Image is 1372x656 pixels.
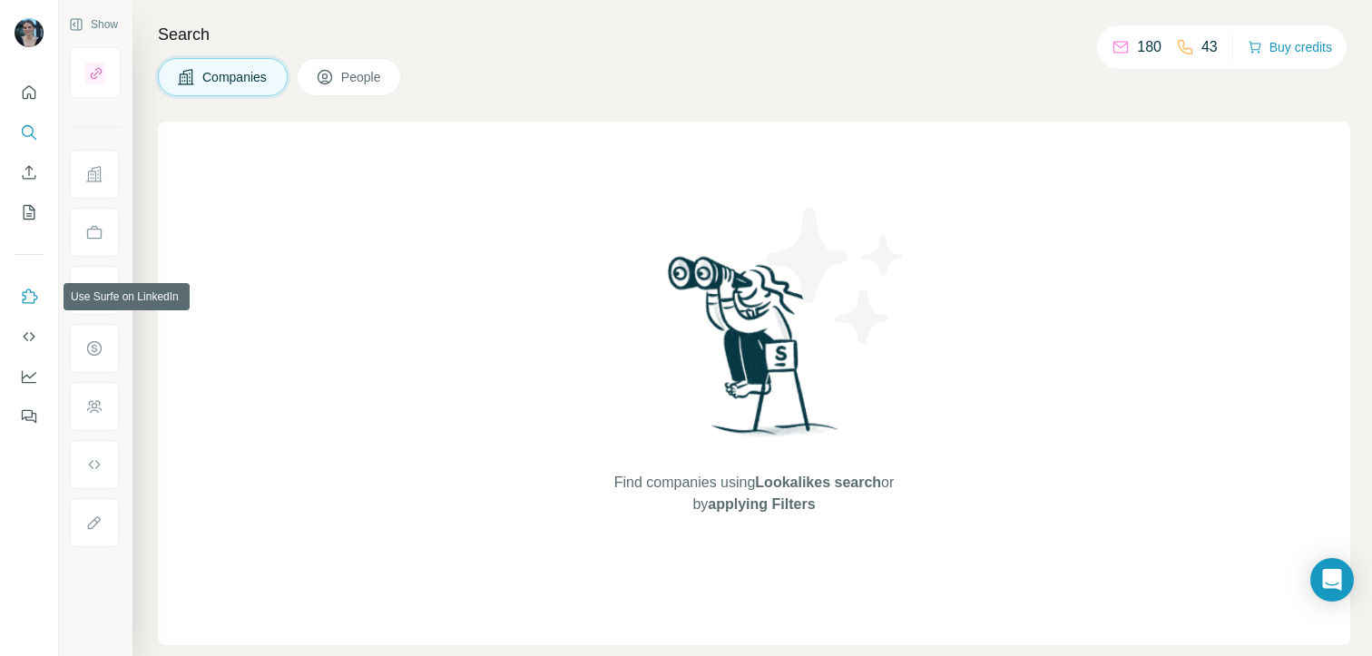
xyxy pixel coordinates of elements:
img: Avatar [15,18,44,47]
button: Use Surfe on LinkedIn [15,280,44,313]
p: 180 [1137,36,1161,58]
span: Companies [202,68,269,86]
button: Quick start [15,76,44,109]
h4: Search [158,22,1350,47]
button: Use Surfe API [15,320,44,353]
span: People [341,68,383,86]
button: Search [15,116,44,149]
div: Open Intercom Messenger [1310,558,1354,602]
button: Enrich CSV [15,156,44,189]
button: My lists [15,196,44,229]
button: Show [56,11,131,38]
button: Feedback [15,400,44,433]
button: Dashboard [15,360,44,393]
img: Surfe Illustration - Stars [754,194,917,357]
span: applying Filters [708,496,815,512]
img: Surfe Illustration - Woman searching with binoculars [660,251,848,454]
button: Buy credits [1248,34,1332,60]
p: 43 [1201,36,1218,58]
span: Lookalikes search [755,475,881,490]
span: Find companies using or by [609,472,899,515]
